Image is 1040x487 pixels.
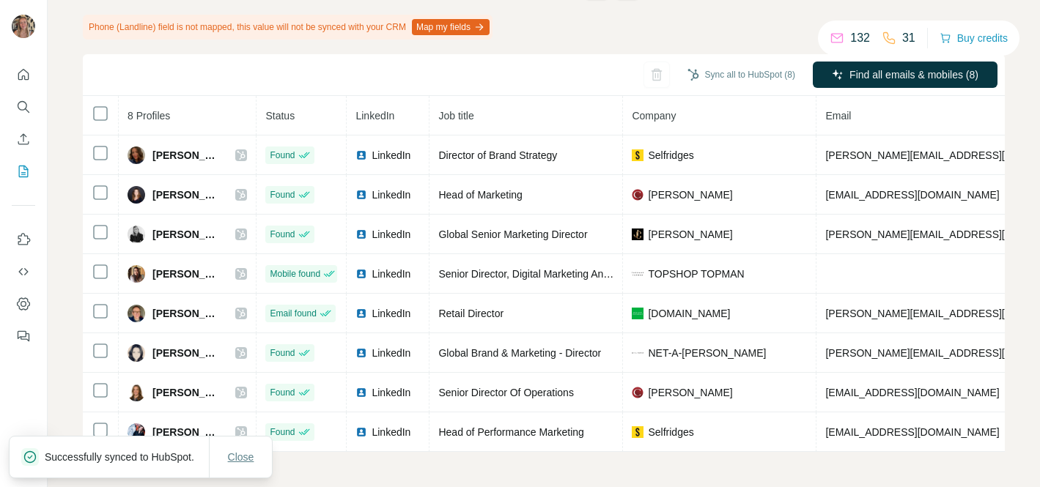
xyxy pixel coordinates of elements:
[355,426,367,438] img: LinkedIn logo
[648,385,732,400] span: [PERSON_NAME]
[902,29,915,47] p: 31
[825,426,999,438] span: [EMAIL_ADDRESS][DOMAIN_NAME]
[372,227,410,242] span: LinkedIn
[438,308,504,319] span: Retail Director
[270,149,295,162] span: Found
[128,110,170,122] span: 8 Profiles
[412,19,490,35] button: Map my fields
[12,158,35,185] button: My lists
[152,385,221,400] span: [PERSON_NAME]
[270,188,295,201] span: Found
[83,15,493,40] div: Phone (Landline) field is not mapped, this value will not be synced with your CRM
[632,268,643,280] img: company-logo
[648,346,766,360] span: NET-A-[PERSON_NAME]
[152,346,221,360] span: [PERSON_NAME]
[632,110,676,122] span: Company
[372,306,410,321] span: LinkedIn
[648,148,693,163] span: Selfridges
[355,268,367,280] img: LinkedIn logo
[12,291,35,317] button: Dashboard
[372,346,410,360] span: LinkedIn
[438,426,583,438] span: Head of Performance Marketing
[128,384,145,401] img: Avatar
[12,226,35,253] button: Use Surfe on LinkedIn
[270,425,295,439] span: Found
[372,267,410,281] span: LinkedIn
[632,347,643,359] img: company-logo
[152,227,221,242] span: [PERSON_NAME]
[825,189,999,201] span: [EMAIL_ADDRESS][DOMAIN_NAME]
[270,228,295,241] span: Found
[940,28,1008,48] button: Buy credits
[632,426,643,438] img: company-logo
[648,227,732,242] span: [PERSON_NAME]
[648,267,744,281] span: TOPSHOP TOPMAN
[632,149,643,161] img: company-logo
[438,228,587,240] span: Global Senior Marketing Director
[128,344,145,362] img: Avatar
[270,307,316,320] span: Email found
[270,267,320,280] span: Mobile found
[438,149,557,161] span: Director of Brand Strategy
[45,450,206,464] p: Successfully synced to HubSpot.
[265,110,295,122] span: Status
[128,226,145,243] img: Avatar
[128,186,145,204] img: Avatar
[12,323,35,349] button: Feedback
[12,15,35,38] img: Avatar
[850,29,870,47] p: 132
[677,64,805,86] button: Sync all to HubSpot (8)
[632,387,643,398] img: company-logo
[355,347,367,359] img: LinkedIn logo
[355,228,367,240] img: LinkedIn logo
[438,110,473,122] span: Job title
[12,94,35,120] button: Search
[128,146,145,164] img: Avatar
[228,450,254,464] span: Close
[152,306,221,321] span: [PERSON_NAME]
[12,259,35,285] button: Use Surfe API
[355,149,367,161] img: LinkedIn logo
[648,187,732,202] span: [PERSON_NAME]
[372,425,410,439] span: LinkedIn
[152,267,221,281] span: [PERSON_NAME]
[438,387,573,398] span: Senior Director Of Operations
[438,268,632,280] span: Senior Director, Digital Marketing Analytics
[825,387,999,398] span: [EMAIL_ADDRESS][DOMAIN_NAME]
[632,189,643,201] img: company-logo
[372,148,410,163] span: LinkedIn
[128,305,145,322] img: Avatar
[372,187,410,202] span: LinkedIn
[152,425,221,439] span: [PERSON_NAME]
[355,387,367,398] img: LinkedIn logo
[849,67,978,82] span: Find all emails & mobiles (8)
[648,425,693,439] span: Selfridges
[128,423,145,441] img: Avatar
[355,308,367,319] img: LinkedIn logo
[152,148,221,163] span: [PERSON_NAME]
[372,385,410,400] span: LinkedIn
[12,62,35,88] button: Quick start
[438,347,601,359] span: Global Brand & Marketing - Director
[218,444,265,470] button: Close
[128,265,145,283] img: Avatar
[438,189,522,201] span: Head of Marketing
[355,189,367,201] img: LinkedIn logo
[632,308,643,319] img: company-logo
[632,228,643,240] img: company-logo
[825,110,851,122] span: Email
[270,386,295,399] span: Found
[12,126,35,152] button: Enrich CSV
[152,187,221,202] span: [PERSON_NAME]
[813,62,997,88] button: Find all emails & mobiles (8)
[648,306,730,321] span: [DOMAIN_NAME]
[355,110,394,122] span: LinkedIn
[270,346,295,360] span: Found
